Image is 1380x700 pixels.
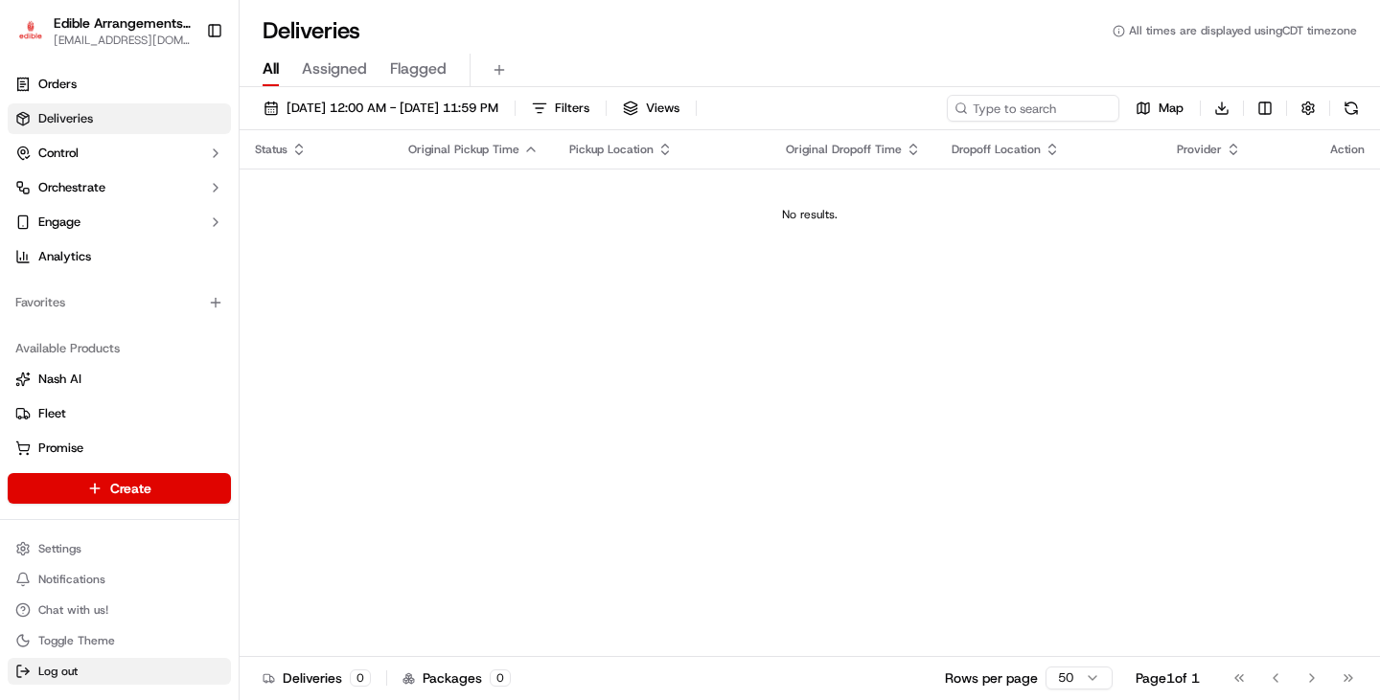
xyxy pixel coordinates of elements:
[8,535,231,562] button: Settings
[15,440,223,457] a: Promise
[8,172,231,203] button: Orchestrate
[1136,668,1200,688] div: Page 1 of 1
[8,138,231,169] button: Control
[8,207,231,237] button: Engage
[38,214,80,231] span: Engage
[952,142,1041,157] span: Dropoff Location
[191,325,232,339] span: Pylon
[8,473,231,504] button: Create
[1338,95,1365,122] button: Refresh
[1330,142,1365,157] div: Action
[38,572,105,587] span: Notifications
[302,57,367,80] span: Assigned
[1159,100,1184,117] span: Map
[19,77,349,107] p: Welcome 👋
[15,405,223,422] a: Fleet
[408,142,519,157] span: Original Pickup Time
[65,202,242,217] div: We're available if you need us!
[287,100,498,117] span: [DATE] 12:00 AM - [DATE] 11:59 PM
[8,597,231,623] button: Chat with us!
[646,100,679,117] span: Views
[8,398,231,429] button: Fleet
[1129,23,1357,38] span: All times are displayed using CDT timezone
[38,179,105,196] span: Orchestrate
[38,145,79,162] span: Control
[54,13,191,33] button: Edible Arrangements - IL141
[390,57,447,80] span: Flagged
[786,142,902,157] span: Original Dropoff Time
[263,57,279,80] span: All
[8,8,198,54] button: Edible Arrangements - IL141Edible Arrangements - IL141[EMAIL_ADDRESS][DOMAIN_NAME]
[8,287,231,318] div: Favorites
[8,241,231,272] a: Analytics
[247,207,1372,222] div: No results.
[263,15,360,46] h1: Deliveries
[8,627,231,654] button: Toggle Theme
[11,270,154,305] a: 📗Knowledge Base
[15,371,223,388] a: Nash AI
[947,95,1119,122] input: Type to search
[8,333,231,364] div: Available Products
[154,270,315,305] a: 💻API Documentation
[8,566,231,593] button: Notifications
[38,405,66,422] span: Fleet
[1127,95,1192,122] button: Map
[423,668,482,688] span: Packages
[50,124,345,144] input: Got a question? Start typing here...
[38,440,83,457] span: Promise
[38,602,108,618] span: Chat with us!
[555,100,589,117] span: Filters
[8,433,231,463] button: Promise
[19,280,34,295] div: 📗
[110,479,151,498] span: Create
[38,541,81,556] span: Settings
[135,324,232,339] a: Powered byPylon
[945,668,1038,688] p: Rows per page
[614,95,688,122] button: Views
[283,668,342,688] span: Deliveries
[15,17,46,45] img: Edible Arrangements - IL141
[162,280,177,295] div: 💻
[181,278,308,297] span: API Documentation
[350,669,371,687] div: 0
[38,664,78,679] span: Log out
[65,183,314,202] div: Start new chat
[8,103,231,134] a: Deliveries
[8,364,231,395] button: Nash AI
[38,76,77,93] span: Orders
[38,110,93,127] span: Deliveries
[326,189,349,212] button: Start new chat
[54,33,191,48] button: [EMAIL_ADDRESS][DOMAIN_NAME]
[255,142,287,157] span: Status
[8,69,231,100] a: Orders
[523,95,598,122] button: Filters
[8,658,231,685] button: Log out
[19,183,54,217] img: 1736555255976-a54dd68f-1ca7-489b-9aae-adbdc363a1c4
[490,669,511,687] div: 0
[1177,142,1222,157] span: Provider
[38,633,115,648] span: Toggle Theme
[38,371,81,388] span: Nash AI
[38,248,91,265] span: Analytics
[38,278,147,297] span: Knowledge Base
[19,19,57,57] img: Nash
[569,142,654,157] span: Pickup Location
[255,95,507,122] button: [DATE] 12:00 AM - [DATE] 11:59 PM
